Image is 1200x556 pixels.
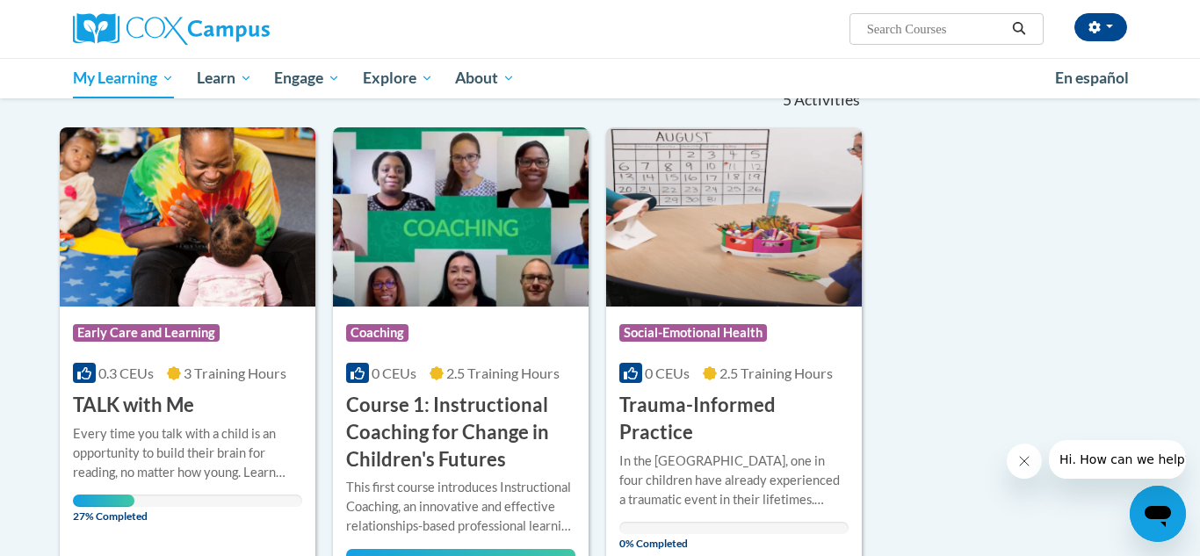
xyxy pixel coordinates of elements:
[73,324,220,342] span: Early Care and Learning
[606,127,862,307] img: Course Logo
[73,424,302,482] div: Every time you talk with a child is an opportunity to build their brain for reading, no matter ho...
[73,13,407,45] a: Cox Campus
[794,90,860,110] span: Activities
[1055,69,1129,87] span: En español
[73,495,134,507] div: Your progress
[372,365,416,381] span: 0 CEUs
[619,324,767,342] span: Social-Emotional Health
[363,68,433,89] span: Explore
[445,58,527,98] a: About
[346,324,408,342] span: Coaching
[11,12,142,26] span: Hi. How can we help?
[1074,13,1127,41] button: Account Settings
[346,392,575,473] h3: Course 1: Instructional Coaching for Change in Children's Futures
[47,58,1153,98] div: Main menu
[1007,444,1042,479] iframe: Close message
[61,58,185,98] a: My Learning
[783,90,792,110] span: 5
[73,495,134,523] span: 27% Completed
[73,13,270,45] img: Cox Campus
[1006,18,1032,40] button: Search
[197,68,252,89] span: Learn
[60,127,315,307] img: Course Logo
[346,478,575,536] div: This first course introduces Instructional Coaching, an innovative and effective relationships-ba...
[619,392,849,446] h3: Trauma-Informed Practice
[645,365,690,381] span: 0 CEUs
[719,365,833,381] span: 2.5 Training Hours
[351,58,445,98] a: Explore
[73,68,174,89] span: My Learning
[619,451,849,509] div: In the [GEOGRAPHIC_DATA], one in four children have already experienced a traumatic event in thei...
[1044,60,1140,97] a: En español
[98,365,154,381] span: 0.3 CEUs
[263,58,351,98] a: Engage
[1049,440,1186,479] iframe: Message from company
[865,18,1006,40] input: Search Courses
[184,365,286,381] span: 3 Training Hours
[446,365,560,381] span: 2.5 Training Hours
[274,68,340,89] span: Engage
[455,68,515,89] span: About
[73,392,194,419] h3: TALK with Me
[333,127,589,307] img: Course Logo
[1130,486,1186,542] iframe: Button to launch messaging window
[185,58,264,98] a: Learn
